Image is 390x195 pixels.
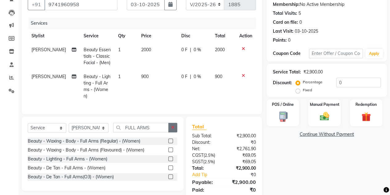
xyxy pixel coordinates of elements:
button: Apply [365,49,383,58]
div: ( ) [187,159,224,165]
div: No Active Membership [273,1,381,8]
th: Action [236,29,256,43]
div: ₹2,900.00 [224,133,261,139]
div: 0 [288,37,290,44]
span: [PERSON_NAME] [31,47,66,52]
span: Beauty - Lighting - Full Arms - (Women) [84,74,110,99]
div: ₹2,900.00 [303,69,323,75]
div: 03-10-2025 [295,28,318,35]
div: ₹2,900.00 [224,165,261,172]
span: Beauty Essentials - Classic Facial - (Men) [84,47,111,65]
span: 1 [118,74,121,79]
a: Add Tip [187,172,230,178]
div: Beauty - De Tan - Full Arms - (Women) [28,165,105,171]
div: Card on file: [273,19,298,26]
div: ( ) [187,152,224,159]
th: Qty [114,29,138,43]
input: Enter Offer / Coupon Code [309,49,363,58]
div: Coupon Code [273,50,309,57]
img: _gift.svg [359,111,374,122]
a: Continue Without Payment [268,131,386,138]
span: 0 F [181,47,187,53]
span: 2.5% [205,153,214,158]
label: POS / Online [272,102,294,107]
div: Service Total: [273,69,301,75]
span: 1 [118,47,121,52]
span: CGST [192,152,203,158]
div: Net: [187,146,224,152]
th: Service [80,29,114,43]
label: Manual Payment [310,102,339,107]
div: Paid: [187,186,224,193]
div: ₹2,761.90 [224,146,261,152]
span: 0 % [194,47,201,53]
div: Discount: [187,139,224,146]
span: 2.5% [204,159,214,164]
div: 0 [299,19,302,26]
th: Price [138,29,178,43]
div: ₹69.05 [224,152,261,159]
input: Search or Scan [113,123,169,132]
span: Total [192,123,206,130]
span: 0 F [181,73,187,80]
div: Last Visit: [273,28,294,35]
span: 900 [215,74,222,79]
div: Payable: [187,178,224,186]
div: ₹0 [230,172,261,178]
span: 2000 [141,47,151,52]
label: Percentage [303,79,322,85]
div: Sub Total: [187,133,224,139]
th: Disc [178,29,211,43]
label: Redemption [355,102,377,107]
span: 900 [141,74,149,79]
div: Membership: [273,1,300,8]
span: [PERSON_NAME] [31,74,66,79]
div: ₹0 [224,186,261,193]
div: ₹0 [224,139,261,146]
div: 5 [298,10,301,17]
div: Services [28,18,261,29]
span: 2000 [215,47,224,52]
div: Beauty - Waxing - Body - Full Arms (Flavoured) - (Women) [28,147,144,153]
span: 0 % [194,73,201,80]
span: SGST [192,159,203,164]
img: _pos-terminal.svg [275,111,290,122]
th: Stylist [28,29,80,43]
div: ₹69.05 [224,159,261,165]
div: Points: [273,37,287,44]
div: Beauty - De Tan - Full Arms(O3) - (Women) [28,174,114,180]
div: Total: [187,165,224,172]
div: Discount: [273,80,292,86]
img: _cash.svg [317,111,332,122]
div: Beauty - Lighting - Full Arms - (Women) [28,156,107,162]
div: Beauty - Waxing - Body - Full Arms (Regular) - (Women) [28,138,140,144]
div: ₹2,900.00 [224,178,261,186]
span: | [190,73,191,80]
label: Fixed [303,87,312,93]
th: Total [211,29,236,43]
div: Total Visits: [273,10,297,17]
span: | [190,47,191,53]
